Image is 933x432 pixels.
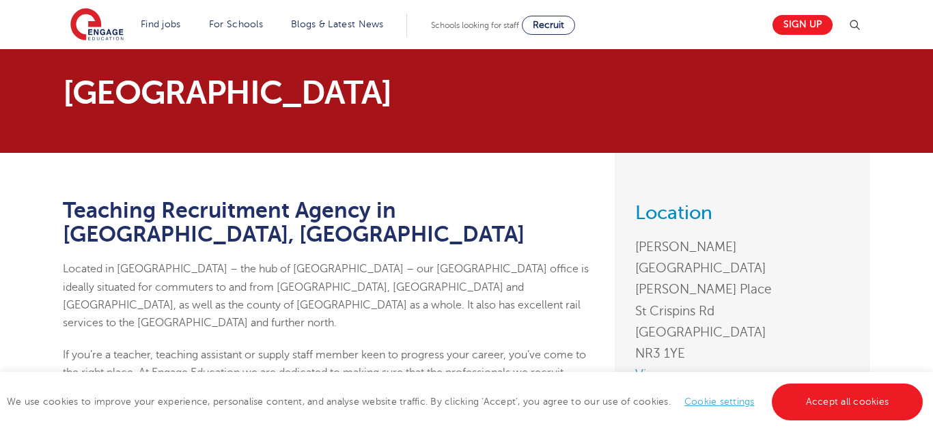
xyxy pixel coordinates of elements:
[63,76,595,109] p: [GEOGRAPHIC_DATA]
[635,203,850,222] h3: Location
[291,19,384,29] a: Blogs & Latest News
[431,20,519,30] span: Schools looking for staff
[522,16,575,35] a: Recruit
[63,199,595,246] h1: Teaching Recruitment Agency in [GEOGRAPHIC_DATA], [GEOGRAPHIC_DATA]
[70,8,124,42] img: Engage Education
[772,15,833,35] a: Sign up
[533,20,564,30] span: Recruit
[684,397,755,407] a: Cookie settings
[209,19,263,29] a: For Schools
[635,364,850,385] a: View map
[141,19,181,29] a: Find jobs
[772,384,923,420] a: Accept all cookies
[63,349,586,397] span: If you’re a teacher, teaching assistant or supply staff member keen to progress your career, you’...
[63,263,589,329] span: Located in [GEOGRAPHIC_DATA] – the hub of [GEOGRAPHIC_DATA] – our [GEOGRAPHIC_DATA] office is ide...
[7,397,926,407] span: We use cookies to improve your experience, personalise content, and analyse website traffic. By c...
[635,236,850,364] address: [PERSON_NAME][GEOGRAPHIC_DATA] [PERSON_NAME] Place St Crispins Rd [GEOGRAPHIC_DATA] NR3 1YE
